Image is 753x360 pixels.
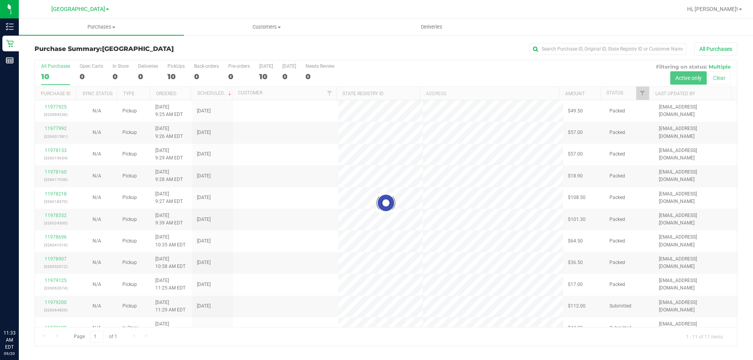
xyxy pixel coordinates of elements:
a: Deliveries [349,19,514,35]
h3: Purchase Summary: [35,45,269,52]
span: Purchases [19,24,184,31]
p: 09/20 [4,351,15,356]
span: Deliveries [410,24,453,31]
span: Customers [184,24,349,31]
inline-svg: Retail [6,40,14,47]
span: [GEOGRAPHIC_DATA] [51,6,105,13]
span: Hi, [PERSON_NAME]! [687,6,738,12]
inline-svg: Reports [6,56,14,64]
button: All Purchases [694,42,737,56]
iframe: Resource center [8,297,31,321]
a: Customers [184,19,349,35]
span: [GEOGRAPHIC_DATA] [102,45,174,52]
inline-svg: Inventory [6,23,14,31]
a: Purchases [19,19,184,35]
input: Search Purchase ID, Original ID, State Registry ID or Customer Name... [529,43,686,55]
p: 11:33 AM EDT [4,329,15,351]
